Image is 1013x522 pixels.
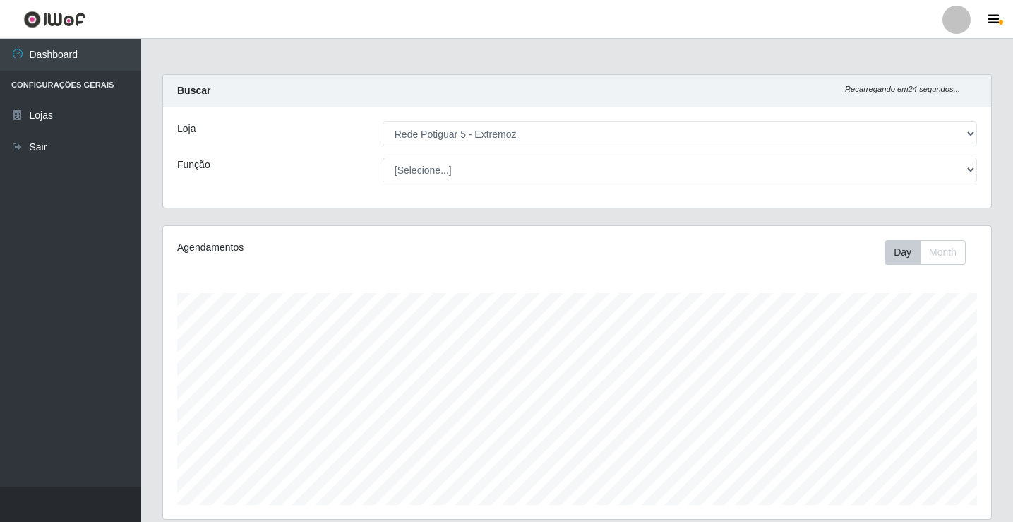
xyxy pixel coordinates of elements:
[177,85,210,96] strong: Buscar
[885,240,921,265] button: Day
[177,158,210,172] label: Função
[885,240,977,265] div: Toolbar with button groups
[920,240,966,265] button: Month
[177,240,498,255] div: Agendamentos
[885,240,966,265] div: First group
[177,121,196,136] label: Loja
[23,11,86,28] img: CoreUI Logo
[845,85,960,93] i: Recarregando em 24 segundos...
